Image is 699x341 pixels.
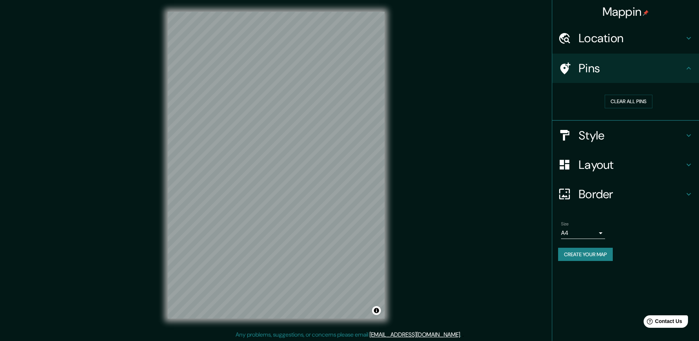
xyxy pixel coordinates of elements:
div: Border [552,179,699,209]
div: Layout [552,150,699,179]
h4: Location [579,31,684,46]
a: [EMAIL_ADDRESS][DOMAIN_NAME] [369,331,460,338]
h4: Style [579,128,684,143]
div: A4 [561,227,605,239]
button: Toggle attribution [372,306,381,315]
h4: Layout [579,157,684,172]
h4: Mappin [602,4,649,19]
iframe: Help widget launcher [634,312,691,333]
div: Location [552,23,699,53]
button: Create your map [558,248,613,261]
img: pin-icon.png [643,10,649,16]
label: Size [561,221,569,227]
div: . [461,330,462,339]
button: Clear all pins [605,95,652,108]
h4: Border [579,187,684,202]
div: . [462,330,464,339]
canvas: Map [168,12,385,319]
div: Pins [552,54,699,83]
h4: Pins [579,61,684,76]
p: Any problems, suggestions, or concerns please email . [236,330,461,339]
div: Style [552,121,699,150]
